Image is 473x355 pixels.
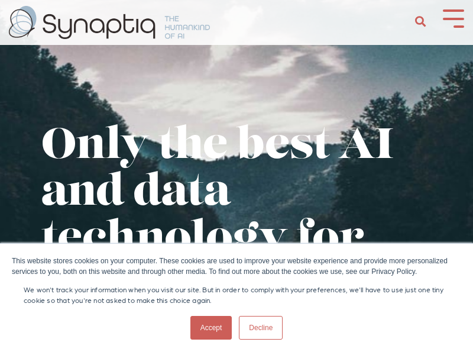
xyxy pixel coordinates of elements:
[12,256,461,277] div: This website stores cookies on your computer. These cookies are used to improve your website expe...
[9,6,210,39] img: synaptiq logo-2
[41,124,432,312] h1: Only the best AI and data technology for you
[24,284,449,305] p: We won't track your information when you visit our site. But in order to comply with your prefere...
[190,316,232,340] a: Accept
[239,316,283,340] a: Decline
